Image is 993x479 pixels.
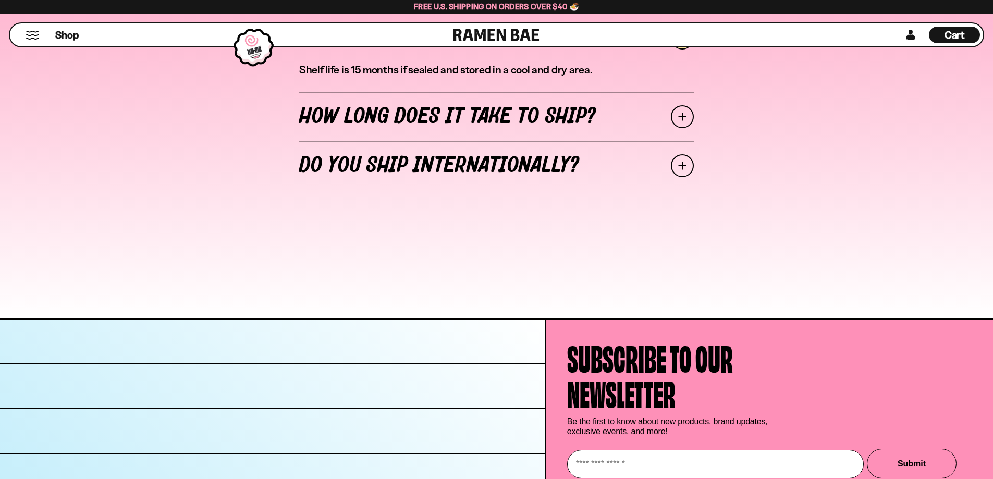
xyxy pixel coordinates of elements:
input: Enter your email [567,450,864,478]
a: How long does it take to ship? [299,92,694,141]
a: Do you ship internationally? [299,141,694,190]
span: Free U.S. Shipping on Orders over $40 🍜 [414,2,579,11]
span: Shop [55,28,79,42]
p: Shelf life is 15 months if sealed and stored in a cool and dry area. [299,63,634,77]
h4: Subscribe to our newsletter [567,338,733,409]
a: Cart [929,23,980,46]
button: Submit [867,449,957,478]
span: Cart [945,29,965,41]
a: Shop [55,27,79,43]
button: Mobile Menu Trigger [26,31,40,40]
p: Be the first to know about new products, brand updates, exclusive events, and more! [567,416,776,436]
